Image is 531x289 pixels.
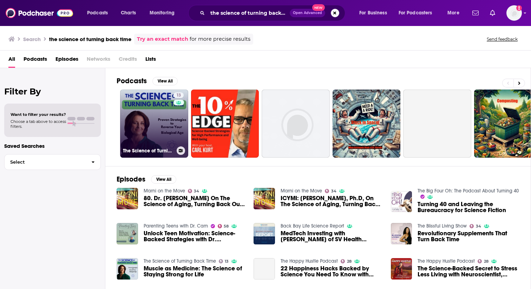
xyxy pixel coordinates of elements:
a: The Big Four Oh: The Podcast About Turning 40 [418,188,519,194]
span: Select [5,160,86,164]
span: Want to filter your results? [11,112,66,117]
a: Marni on the Move [281,188,322,194]
p: Saved Searches [4,143,101,149]
a: 34 [470,224,481,228]
a: Episodes [55,53,78,68]
a: Show notifications dropdown [470,7,481,19]
span: For Podcasters [399,8,432,18]
span: 28 [347,260,352,263]
span: Logged in as rgertner [506,5,522,21]
a: EpisodesView All [117,175,176,184]
img: ICYMI: David Sinclair, Ph.D, On The Science of Aging, Turning Back Our Biological Clocks, & Livin... [254,188,275,209]
svg: Add a profile image [516,5,522,11]
span: 34 [476,225,481,228]
span: 13 [176,92,181,99]
a: 80. Dr. David Sinclair On The Science of Aging, Turning Back Our Biological Clocks, & Living Long... [144,195,245,207]
span: 22 Happiness Hacks Backed by Science You Need To Know with [PERSON_NAME] [281,265,382,277]
h3: Search [23,36,41,42]
a: Try an exact match [137,35,188,43]
a: 34 [325,189,336,193]
span: ICYMI: [PERSON_NAME], Ph.D, On The Science of Aging, Turning Back Our Biological Clocks, & Living... [281,195,382,207]
a: The Blissful Living Show [418,223,467,229]
a: All [8,53,15,68]
button: open menu [442,7,468,19]
button: open menu [145,7,184,19]
input: Search podcasts, credits, & more... [208,7,290,19]
span: Choose a tab above to access filters. [11,119,66,129]
a: MedTech Investing with Paul LaViolette of SV Health Investors and Jonathan P. Gertler, MD, Back B... [281,230,382,242]
a: Turning 40 and Leaving the Bureaucracy for Science Fiction [418,201,519,213]
span: for more precise results [190,35,250,43]
a: The Happy Hustle Podcast [418,258,475,264]
span: New [312,4,325,11]
h2: Filter By [4,86,101,97]
img: Muscle as Medicine: The Science of Staying Strong for Life [117,258,138,280]
span: More [447,8,459,18]
span: 58 [224,225,229,228]
div: Search podcasts, credits, & more... [195,5,352,21]
a: Marni on the Move [144,188,185,194]
a: 13 [173,92,184,98]
span: For Business [359,8,387,18]
span: Charts [121,8,136,18]
img: Turning 40 and Leaving the Bureaucracy for Science Fiction [391,191,412,212]
span: Monitoring [150,8,175,18]
span: Unlock Teen Motivation: Science-Backed Strategies with Dr. [PERSON_NAME] [144,230,245,242]
h3: The Science of Turning Back Time [123,148,174,154]
a: Revolutionary Supplements That Turn Back Time [418,230,519,242]
h2: Podcasts [117,77,147,85]
a: Show notifications dropdown [487,7,498,19]
span: 34 [194,190,199,193]
button: Send feedback [485,36,520,42]
a: The Science-Backed Secret to Stress Less Living with Neuroscientist, board-certified psychiatrist... [418,265,519,277]
button: open menu [354,7,396,19]
button: Open AdvancedNew [290,9,325,17]
span: 34 [331,190,336,193]
a: The Happy Hustle Podcast [281,258,338,264]
button: Show profile menu [506,5,522,21]
span: Networks [87,53,110,68]
a: ICYMI: David Sinclair, Ph.D, On The Science of Aging, Turning Back Our Biological Clocks, & Livin... [281,195,382,207]
img: Podchaser - Follow, Share and Rate Podcasts [6,6,73,20]
a: Parenting Teens with Dr. Cam [144,223,208,229]
a: Back Bay Life Science Report [281,223,344,229]
a: Lists [145,53,156,68]
img: Revolutionary Supplements That Turn Back Time [391,223,412,244]
img: The Science-Backed Secret to Stress Less Living with Neuroscientist, board-certified psychiatrist... [391,258,412,280]
span: 13 [225,260,229,263]
a: 28 [341,259,352,263]
h2: Episodes [117,175,145,184]
button: View All [152,77,178,85]
a: Muscle as Medicine: The Science of Staying Strong for Life [144,265,245,277]
button: open menu [394,7,442,19]
button: View All [151,175,176,184]
a: Podcasts [24,53,47,68]
img: User Profile [506,5,522,21]
span: MedTech Investing with [PERSON_NAME] of SV Health Investors and [PERSON_NAME], MD, Back Bay Life ... [281,230,382,242]
span: Credits [119,53,137,68]
button: Select [4,154,101,170]
img: MedTech Investing with Paul LaViolette of SV Health Investors and Jonathan P. Gertler, MD, Back B... [254,223,275,244]
h3: the science of turning back time [49,36,131,42]
a: 22 Happiness Hacks Backed by Science You Need To Know with Cary Jack [254,258,275,280]
span: The Science-Backed Secret to Stress Less Living with Neuroscientist, board-certified [MEDICAL_DAT... [418,265,519,277]
a: PodcastsView All [117,77,178,85]
img: 80. Dr. David Sinclair On The Science of Aging, Turning Back Our Biological Clocks, & Living Long... [117,188,138,209]
a: The Science of Turning Back Time [144,258,216,264]
img: Unlock Teen Motivation: Science-Backed Strategies with Dr. David Yeager [117,223,138,244]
